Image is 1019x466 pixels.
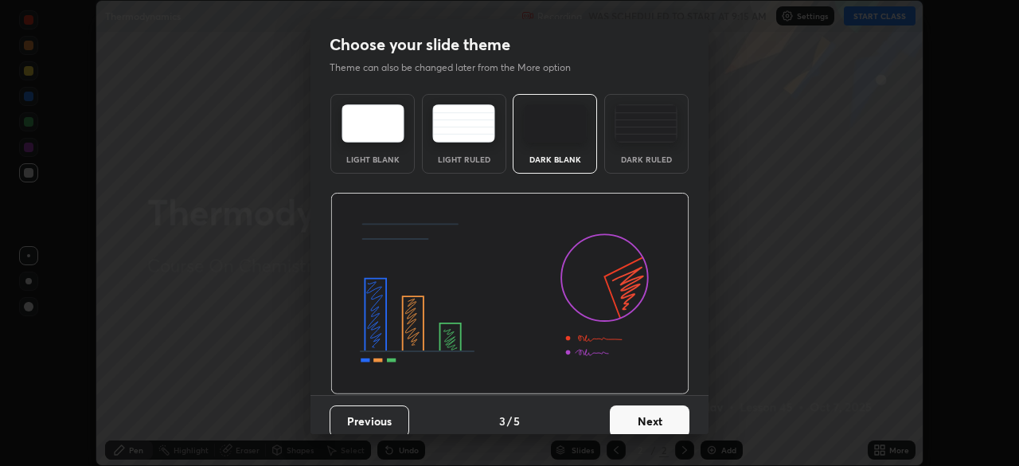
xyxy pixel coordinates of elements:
p: Theme can also be changed later from the More option [330,61,588,75]
img: darkRuledTheme.de295e13.svg [615,104,677,143]
h4: / [507,413,512,429]
img: lightRuledTheme.5fabf969.svg [432,104,495,143]
button: Previous [330,405,409,437]
img: darkTheme.f0cc69e5.svg [524,104,587,143]
button: Next [610,405,689,437]
div: Dark Blank [523,155,587,163]
h4: 5 [513,413,520,429]
h2: Choose your slide theme [330,34,510,55]
img: lightTheme.e5ed3b09.svg [342,104,404,143]
div: Dark Ruled [615,155,678,163]
div: Light Ruled [432,155,496,163]
img: darkThemeBanner.d06ce4a2.svg [330,193,689,395]
h4: 3 [499,413,506,429]
div: Light Blank [341,155,404,163]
